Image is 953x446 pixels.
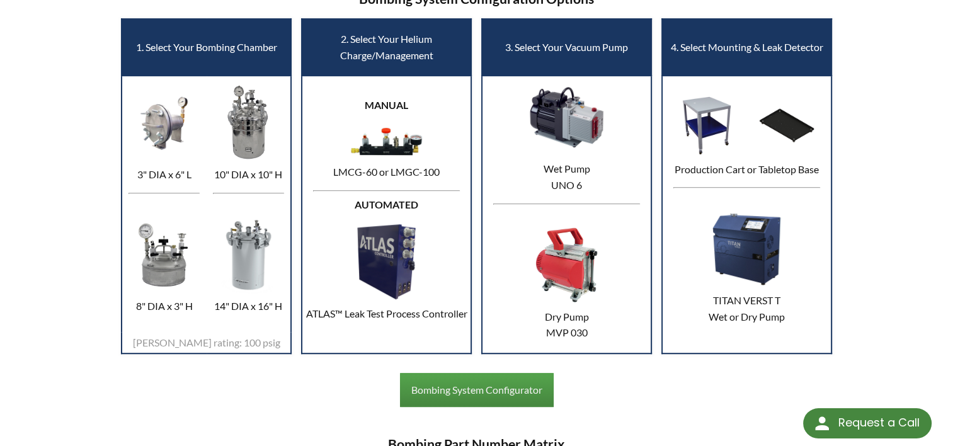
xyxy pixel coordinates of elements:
[210,166,287,183] p: 10" DIA x 10" H
[486,161,648,193] p: Wet Pump UNO 6
[302,19,471,76] td: 2. Select Your Helium Charge/Management
[803,408,932,438] div: Request a Call
[812,413,832,433] img: round button
[210,215,287,294] img: 14" x 19" Bombing Chamber
[400,373,554,407] a: Bombing System Configurator
[210,84,287,163] img: 10" x 10" Bombing Chamber
[707,210,786,289] img: TITAN VERSA T
[125,298,203,314] p: 8" DIA x 3" H
[666,292,828,324] p: TITAN VERST T Wet or Dry Pump
[755,94,818,157] img: Tabletop Base
[125,84,203,163] img: 3" x 8" Bombing Chamber
[365,99,408,111] strong: MANUAL
[347,222,426,301] img: Automated Charge Management
[125,215,203,294] img: 8" x 3" Bombing Chamber
[122,19,291,76] td: 1. Select Your Bombing Chamber
[133,336,280,348] span: [PERSON_NAME] rating: 100 psig
[486,309,648,341] p: Dry Pump MVP 030
[838,408,919,437] div: Request a Call
[305,164,467,180] p: LMCG-60 or LMGC-100
[662,19,831,76] td: 4. Select Mounting & Leak Detector
[305,306,467,322] p: ATLAS™ Leak Test Process Controller
[527,226,606,304] img: MVP 030 Vacuum Pump
[210,298,287,314] p: 14" DIA x 16" H
[666,161,828,178] p: Production Cart or Tabletop Base
[355,198,418,210] strong: AUTOMATED
[125,166,203,183] p: 3" DIA x 6" L
[347,123,426,160] img: Manual Charge Management
[675,94,738,157] img: Production Cart
[482,19,651,76] td: 3. Select Your Vacuum Pump
[527,78,606,157] img: UNO 6 Vacuum Pump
